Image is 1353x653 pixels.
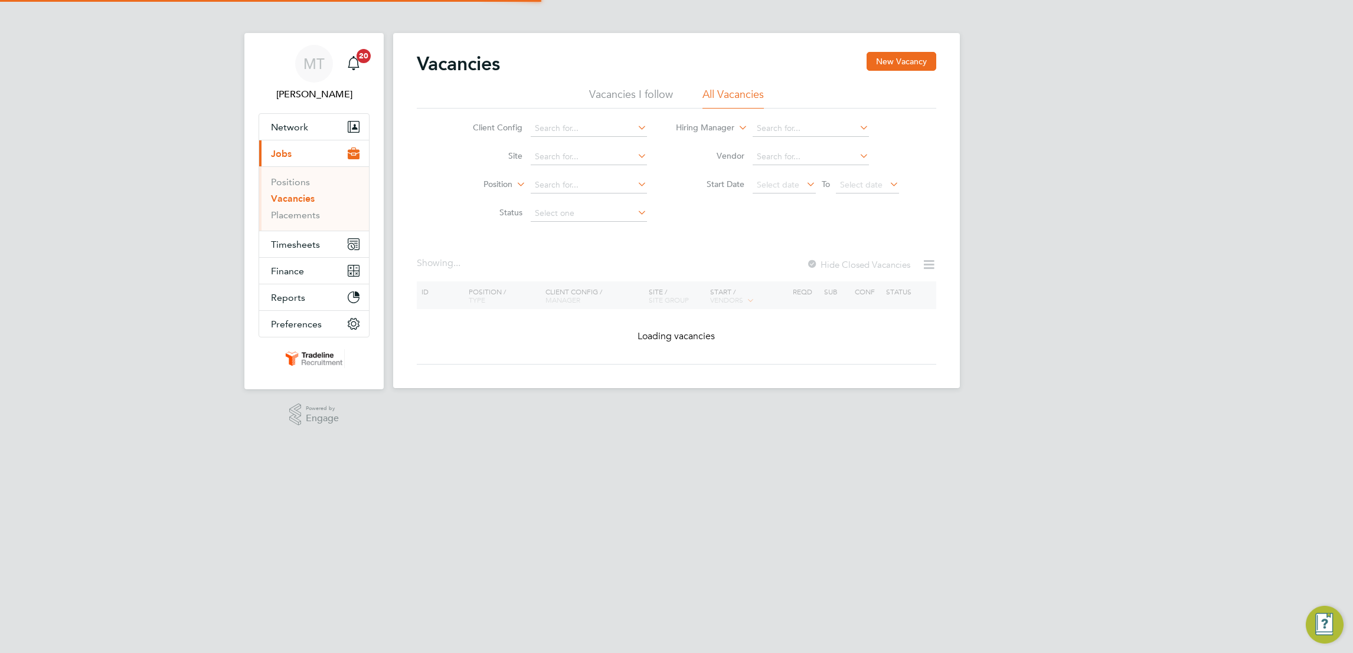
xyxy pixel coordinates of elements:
button: Preferences [259,311,369,337]
button: Engage Resource Center [1306,606,1344,644]
input: Search for... [753,120,869,137]
button: Timesheets [259,231,369,257]
button: Reports [259,284,369,310]
input: Search for... [531,177,647,193]
input: Select one [531,205,647,222]
button: Finance [259,258,369,284]
span: Powered by [306,403,339,414]
label: Hiring Manager [666,122,734,134]
a: Powered byEngage [289,403,339,426]
button: New Vacancy [867,52,936,71]
span: Reports [271,292,305,303]
a: Positions [271,176,310,188]
span: To [818,176,834,192]
a: 20 [342,45,365,83]
div: Jobs [259,166,369,231]
span: Select date [757,179,799,190]
span: Select date [840,179,883,190]
span: 20 [357,49,371,63]
nav: Main navigation [244,33,384,389]
span: Marina Takkou [259,87,370,101]
label: Vendor [676,150,744,161]
a: Vacancies [271,193,315,204]
input: Search for... [753,149,869,165]
a: Placements [271,209,320,221]
span: ... [453,257,460,269]
input: Search for... [531,149,647,165]
label: Start Date [676,179,744,189]
a: Go to home page [259,349,370,368]
label: Status [455,207,522,218]
span: MT [303,56,325,71]
span: Engage [306,414,339,424]
span: Network [271,122,308,133]
img: tradelinerecruitment-logo-retina.png [283,349,345,368]
button: Jobs [259,140,369,166]
label: Hide Closed Vacancies [806,259,910,270]
input: Search for... [531,120,647,137]
span: Preferences [271,319,322,330]
div: Showing [417,257,463,270]
span: Finance [271,265,304,277]
h2: Vacancies [417,52,500,76]
a: MT[PERSON_NAME] [259,45,370,101]
span: Jobs [271,148,292,159]
li: All Vacancies [702,87,764,109]
button: Network [259,114,369,140]
label: Site [455,150,522,161]
label: Client Config [455,122,522,133]
li: Vacancies I follow [589,87,673,109]
span: Timesheets [271,239,320,250]
label: Position [445,179,512,191]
